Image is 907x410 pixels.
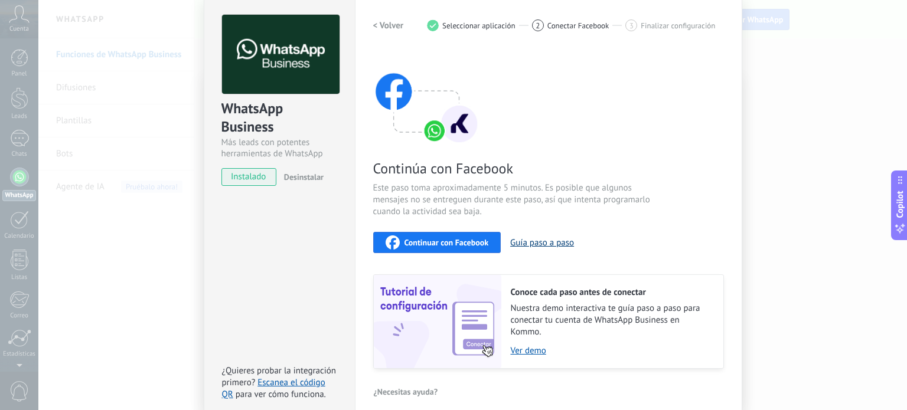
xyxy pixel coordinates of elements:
span: Continuar con Facebook [404,238,489,247]
img: connect with facebook [373,50,479,145]
span: 3 [629,21,634,31]
button: < Volver [373,15,404,36]
span: Desinstalar [284,172,324,182]
span: Continúa con Facebook [373,159,654,178]
span: Nuestra demo interactiva te guía paso a paso para conectar tu cuenta de WhatsApp Business en Kommo. [511,303,712,338]
img: logo_main.png [222,15,340,94]
span: Conectar Facebook [547,21,609,30]
button: ¿Necesitas ayuda? [373,383,439,401]
span: Seleccionar aplicación [442,21,516,30]
span: Copilot [894,191,906,218]
div: WhatsApp Business [221,99,338,137]
span: 2 [536,21,540,31]
h2: < Volver [373,20,404,31]
button: Guía paso a paso [510,237,574,248]
span: Este paso toma aproximadamente 5 minutos. Es posible que algunos mensajes no se entreguen durante... [373,182,654,218]
h2: Conoce cada paso antes de conectar [511,287,712,298]
button: Desinstalar [279,168,324,186]
span: ¿Necesitas ayuda? [374,388,438,396]
span: ¿Quieres probar la integración primero? [222,365,337,388]
a: Ver demo [511,345,712,356]
div: Más leads con potentes herramientas de WhatsApp [221,137,338,159]
span: instalado [222,168,276,186]
span: Finalizar configuración [641,21,715,30]
a: Escanea el código QR [222,377,325,400]
button: Continuar con Facebook [373,232,501,253]
span: para ver cómo funciona. [236,389,326,400]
